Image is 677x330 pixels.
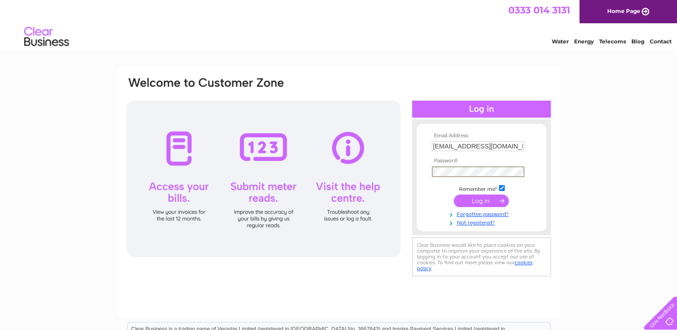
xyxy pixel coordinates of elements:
a: Energy [574,38,594,45]
div: Clear Business would like to place cookies on your computer to improve your experience of the sit... [412,237,551,276]
a: Contact [650,38,672,45]
a: 0333 014 3131 [508,4,570,16]
a: Telecoms [599,38,626,45]
a: Water [552,38,569,45]
th: Email Address: [430,133,533,139]
a: Blog [631,38,644,45]
div: Clear Business is a trading name of Verastar Limited (registered in [GEOGRAPHIC_DATA] No. 3667643... [128,5,550,43]
th: Password: [430,158,533,164]
td: Remember me? [430,184,533,193]
img: logo.png [24,23,69,51]
a: Not registered? [432,218,533,226]
a: Forgotten password? [432,209,533,218]
a: cookies policy [417,259,532,271]
input: Submit [454,195,509,207]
